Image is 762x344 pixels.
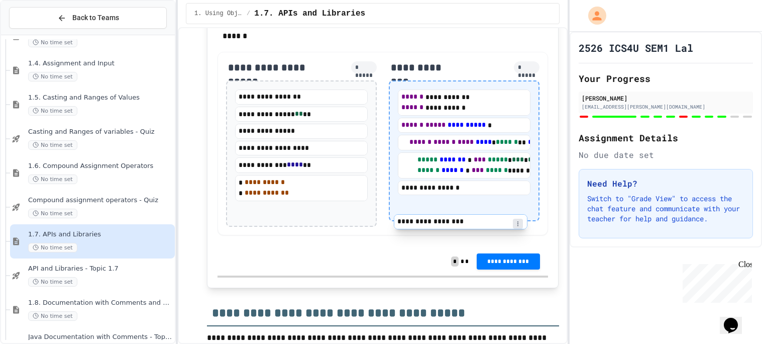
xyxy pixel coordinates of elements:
[28,59,173,68] span: 1.4. Assignment and Input
[247,10,250,18] span: /
[28,311,77,321] span: No time set
[28,175,77,184] span: No time set
[587,194,744,224] p: Switch to "Grade View" to access the chat feature and communicate with your teacher for help and ...
[582,103,750,111] div: [EMAIL_ADDRESS][PERSON_NAME][DOMAIN_NAME]
[679,260,752,303] iframe: chat widget
[28,277,77,287] span: No time set
[4,4,69,64] div: Chat with us now!Close
[28,106,77,116] span: No time set
[28,128,173,136] span: Casting and Ranges of variables - Quiz
[28,72,77,81] span: No time set
[579,131,753,145] h2: Assignment Details
[579,149,753,161] div: No due date set
[578,4,609,27] div: My Account
[72,13,119,23] span: Back to Teams
[579,71,753,85] h2: Your Progress
[28,94,173,102] span: 1.5. Casting and Ranges of Values
[28,209,77,218] span: No time set
[28,196,173,205] span: Compound assignment operators - Quiz
[194,10,243,18] span: 1. Using Objects and Methods
[28,333,173,341] span: Java Documentation with Comments - Topic 1.8
[28,243,77,252] span: No time set
[582,94,750,103] div: [PERSON_NAME]
[28,162,173,170] span: 1.6. Compound Assignment Operators
[9,7,167,29] button: Back to Teams
[579,41,693,55] h1: 2526 ICS4U SEM1 Lal
[720,304,752,334] iframe: chat widget
[28,265,173,273] span: API and Libraries - Topic 1.7
[28,38,77,47] span: No time set
[587,178,744,190] h3: Need Help?
[28,230,173,239] span: 1.7. APIs and Libraries
[28,140,77,150] span: No time set
[254,8,365,20] span: 1.7. APIs and Libraries
[28,299,173,307] span: 1.8. Documentation with Comments and Preconditions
